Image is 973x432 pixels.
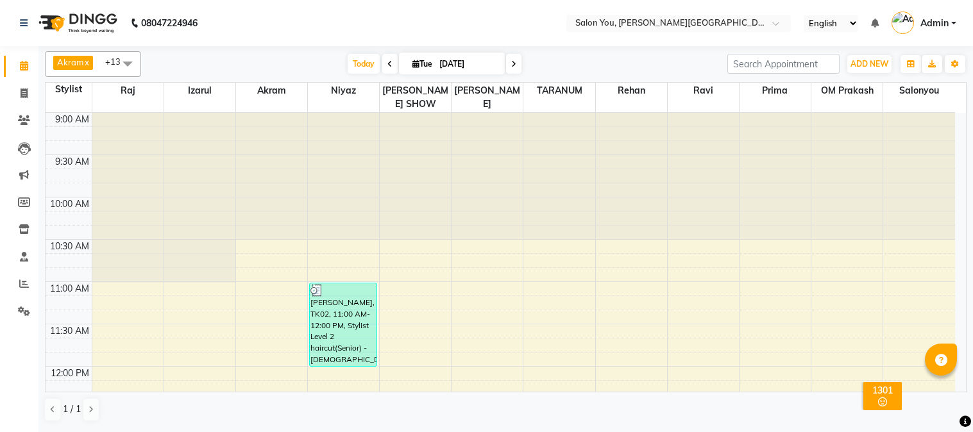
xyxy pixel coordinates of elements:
[48,367,92,380] div: 12:00 PM
[380,83,451,112] span: [PERSON_NAME] SHOW
[348,54,380,74] span: Today
[308,83,379,99] span: Niyaz
[310,283,377,366] div: [PERSON_NAME], TK02, 11:00 AM-12:00 PM, Stylist Level 2 haircut(Senior) - [DEMOGRAPHIC_DATA]
[105,56,130,67] span: +13
[523,83,595,99] span: TARANUM
[668,83,739,99] span: ravi
[727,54,840,74] input: Search Appointment
[47,240,92,253] div: 10:30 AM
[47,197,92,211] div: 10:00 AM
[850,59,888,69] span: ADD NEW
[47,282,92,295] div: 11:00 AM
[919,381,960,419] iframe: chat widget
[920,17,949,30] span: Admin
[236,83,307,99] span: Akram
[141,5,198,41] b: 08047224946
[452,83,523,112] span: [PERSON_NAME]
[883,83,955,99] span: salonyou
[164,83,235,99] span: Izarul
[740,83,811,99] span: prima
[92,83,164,99] span: raj
[46,83,92,96] div: Stylist
[47,324,92,338] div: 11:30 AM
[409,59,436,69] span: Tue
[63,403,81,416] span: 1 / 1
[33,5,121,41] img: logo
[892,12,914,34] img: Admin
[57,57,83,67] span: Akram
[866,385,899,396] div: 1301
[847,55,892,73] button: ADD NEW
[596,83,667,99] span: rehan
[811,83,883,99] span: OM Prakash
[53,155,92,169] div: 9:30 AM
[436,54,500,74] input: 2025-09-02
[83,57,89,67] a: x
[53,113,92,126] div: 9:00 AM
